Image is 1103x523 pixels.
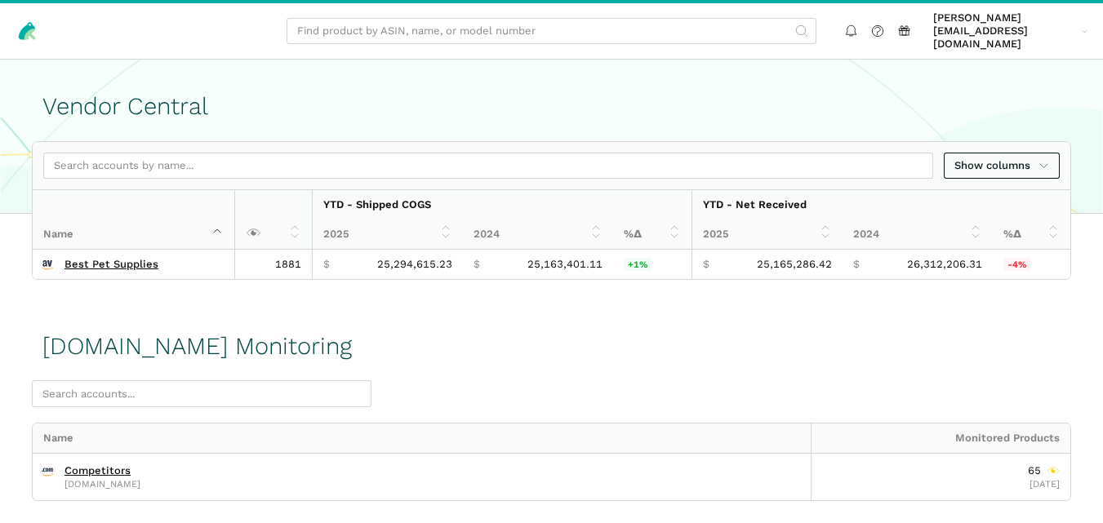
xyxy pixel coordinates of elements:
td: -4.36% [993,250,1070,279]
span: $ [323,258,330,271]
a: [PERSON_NAME][EMAIL_ADDRESS][DOMAIN_NAME] [928,9,1093,54]
th: 2024: activate to sort column ascending [463,219,613,249]
span: 26,312,206.31 [907,258,982,271]
div: Monitored Products [811,423,1070,453]
span: -4% [1003,258,1030,271]
th: %Δ: activate to sort column ascending [613,219,692,249]
a: Show columns [944,153,1060,180]
div: Name [33,423,811,453]
span: Show columns [954,157,1049,174]
input: Search accounts by name... [43,153,933,180]
input: Find product by ASIN, name, or model number [287,18,816,45]
span: $ [853,258,860,271]
span: 25,294,615.23 [377,258,452,271]
div: 65 [1028,464,1060,477]
th: Name : activate to sort column descending [33,190,234,249]
strong: YTD - Net Received [703,198,807,211]
th: %Δ: activate to sort column ascending [993,219,1070,249]
span: [DATE] [1030,478,1060,490]
span: 25,165,286.42 [757,258,832,271]
th: 2025: activate to sort column ascending [692,219,843,249]
a: Best Pet Supplies [64,258,158,271]
a: Competitors [64,464,131,477]
th: : activate to sort column ascending [234,190,312,249]
h1: Vendor Central [42,93,1061,120]
span: [DOMAIN_NAME] [64,480,140,489]
th: 2024: activate to sort column ascending [843,219,993,249]
span: 25,163,401.11 [527,258,603,271]
input: Search accounts... [32,380,371,407]
h1: [DOMAIN_NAME] Monitoring [42,333,352,360]
td: 1881 [234,250,312,279]
th: 2025: activate to sort column ascending [312,219,463,249]
span: +1% [624,258,652,271]
td: 0.52% [613,250,692,279]
span: $ [703,258,709,271]
span: $ [474,258,480,271]
strong: YTD - Shipped COGS [323,198,431,211]
span: [PERSON_NAME][EMAIL_ADDRESS][DOMAIN_NAME] [933,11,1076,51]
